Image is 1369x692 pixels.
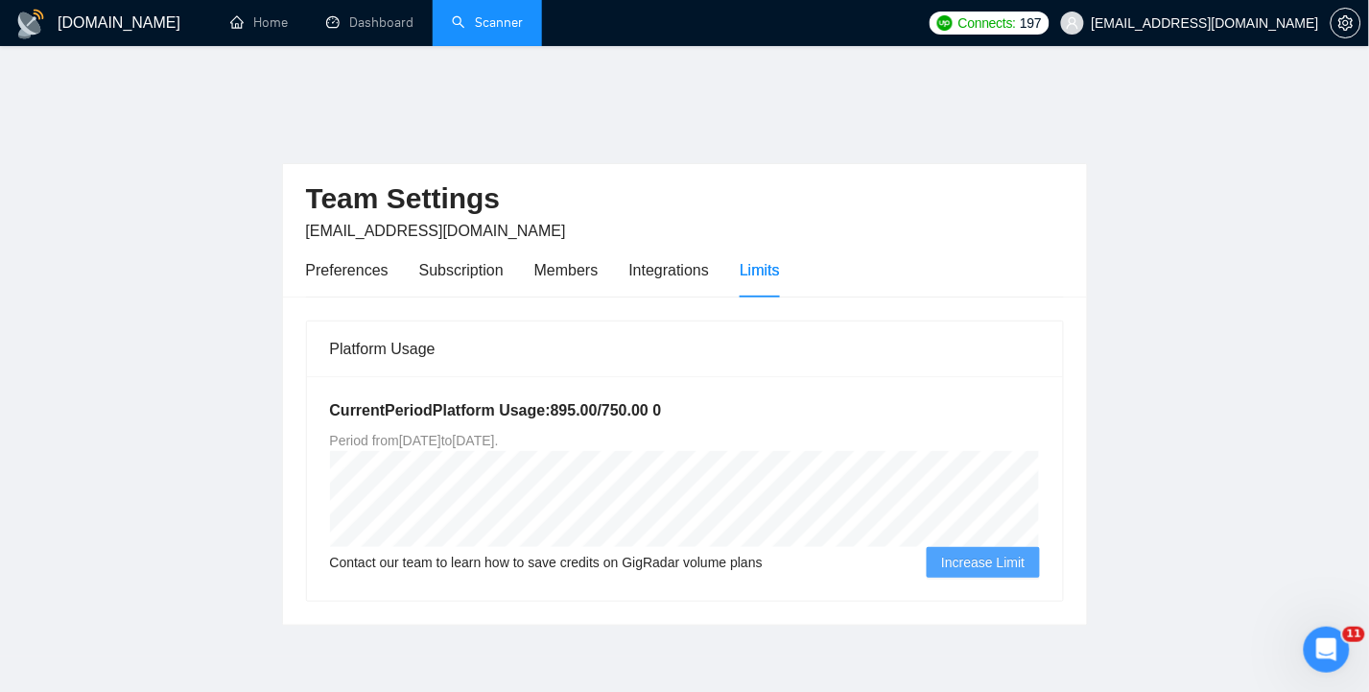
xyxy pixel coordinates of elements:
span: Contact our team to learn how to save credits on GigRadar volume plans [330,552,763,573]
span: [EMAIL_ADDRESS][DOMAIN_NAME] [306,223,566,239]
img: logo [15,9,46,39]
h2: Team Settings [306,179,1064,219]
div: Limits [740,258,780,282]
h5: Current Period Platform Usage: 895.00 / 750.00 0 [330,399,1040,422]
a: setting [1331,15,1361,31]
span: Increase Limit [941,552,1025,573]
span: setting [1332,15,1360,31]
a: dashboardDashboard [326,14,413,31]
span: 11 [1343,627,1365,642]
a: searchScanner [452,14,523,31]
span: user [1066,16,1079,30]
div: Integrations [629,258,710,282]
div: Subscription [419,258,504,282]
button: setting [1331,8,1361,38]
span: Connects: [958,12,1016,34]
iframe: Intercom live chat [1304,627,1350,673]
div: Preferences [306,258,389,282]
button: Increase Limit [927,547,1039,578]
span: 197 [1020,12,1041,34]
span: Period from [DATE] to [DATE] . [330,433,499,448]
img: upwork-logo.png [937,15,953,31]
div: Platform Usage [330,322,1040,376]
div: Members [534,258,599,282]
a: homeHome [230,14,288,31]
